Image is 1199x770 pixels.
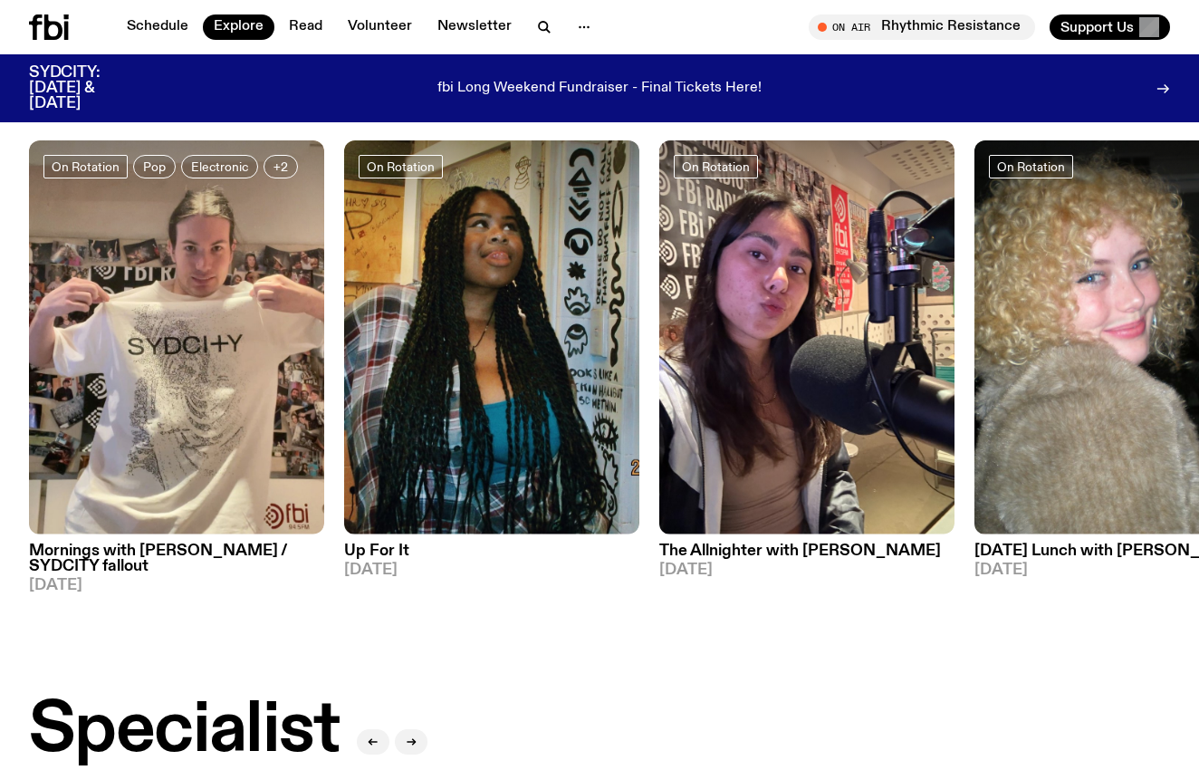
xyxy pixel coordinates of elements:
h3: Mornings with [PERSON_NAME] / SYDCITY fallout [29,544,324,574]
span: Electronic [191,159,248,173]
span: On Rotation [682,159,750,173]
span: On Rotation [52,159,120,173]
span: Support Us [1060,19,1134,35]
span: Pop [143,159,166,173]
span: [DATE] [659,563,954,578]
a: Up For It[DATE] [344,534,639,578]
img: Ify - a Brown Skin girl with black braided twists, looking up to the side with her tongue stickin... [344,140,639,534]
a: Read [278,14,333,40]
a: Explore [203,14,274,40]
a: The Allnighter with [PERSON_NAME][DATE] [659,534,954,578]
img: Jim in the fbi studio, showing off their white SYDCITY t-shirt. [29,140,324,534]
button: +2 [264,155,298,178]
h3: SYDCITY: [DATE] & [DATE] [29,65,145,111]
h3: Up For It [344,544,639,559]
a: Schedule [116,14,199,40]
span: [DATE] [344,563,639,578]
a: Mornings with [PERSON_NAME] / SYDCITY fallout[DATE] [29,534,324,593]
a: Volunteer [337,14,423,40]
span: On Rotation [367,159,435,173]
button: Support Us [1050,14,1170,40]
h2: Specialist [29,697,339,765]
p: fbi Long Weekend Fundraiser - Final Tickets Here! [437,81,762,97]
a: On Rotation [674,155,758,178]
h3: The Allnighter with [PERSON_NAME] [659,544,954,559]
a: On Rotation [989,155,1073,178]
a: Electronic [181,155,258,178]
a: On Rotation [43,155,128,178]
a: Newsletter [427,14,523,40]
span: +2 [273,159,288,173]
span: On Rotation [997,159,1065,173]
a: On Rotation [359,155,443,178]
a: Pop [133,155,176,178]
button: On AirRhythmic Resistance [809,14,1035,40]
span: [DATE] [29,578,324,593]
